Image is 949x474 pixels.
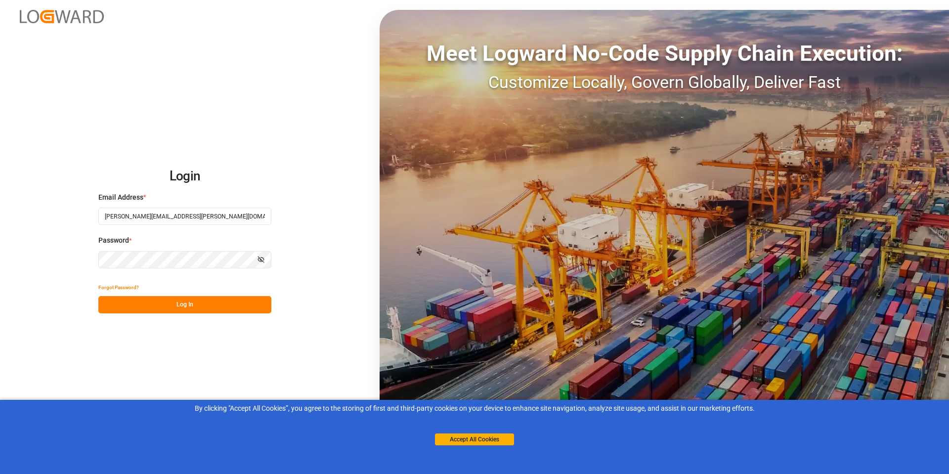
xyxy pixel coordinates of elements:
[380,37,949,70] div: Meet Logward No-Code Supply Chain Execution:
[435,433,514,445] button: Accept All Cookies
[98,208,271,225] input: Enter your email
[98,235,129,246] span: Password
[7,403,942,414] div: By clicking "Accept All Cookies”, you agree to the storing of first and third-party cookies on yo...
[98,192,143,203] span: Email Address
[98,296,271,313] button: Log In
[98,279,139,296] button: Forgot Password?
[20,10,104,23] img: Logward_new_orange.png
[380,70,949,95] div: Customize Locally, Govern Globally, Deliver Fast
[98,161,271,192] h2: Login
